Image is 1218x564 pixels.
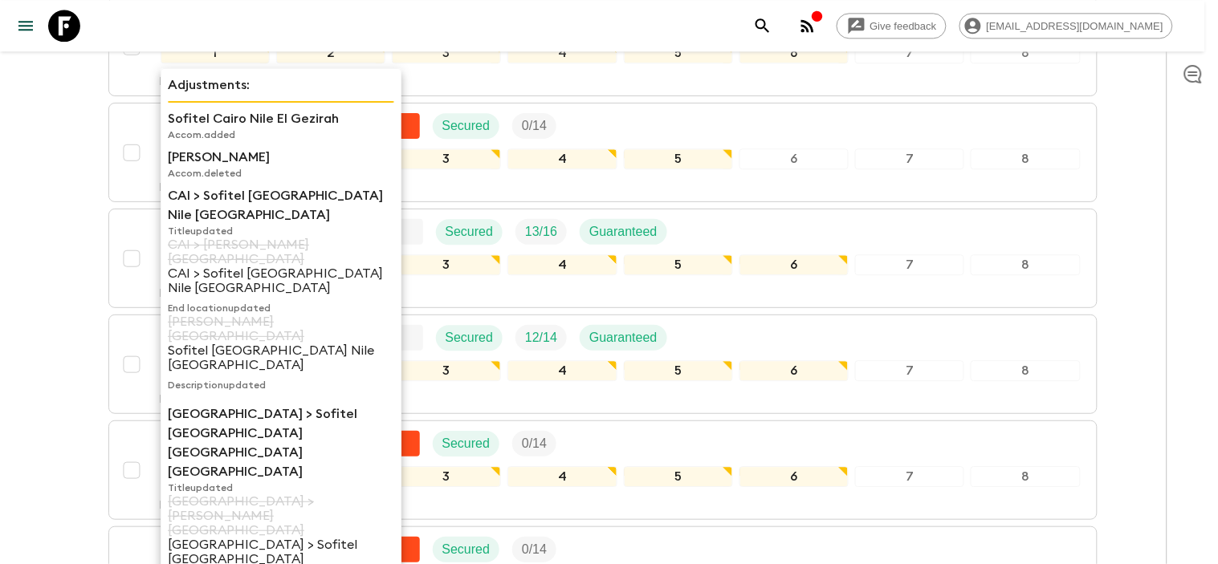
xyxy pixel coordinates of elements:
div: Trip Fill [512,431,556,456]
div: 8 [971,43,1080,63]
p: [GEOGRAPHIC_DATA] > [PERSON_NAME][GEOGRAPHIC_DATA] [168,494,394,538]
p: Secured [442,434,491,453]
p: [GEOGRAPHIC_DATA] > Sofitel [GEOGRAPHIC_DATA] [GEOGRAPHIC_DATA] [GEOGRAPHIC_DATA] [168,404,394,481]
p: 0 / 14 [522,540,547,559]
p: [PERSON_NAME] [168,148,394,167]
p: Secured [442,540,491,559]
div: 7 [855,254,964,275]
p: Title updated [168,481,394,494]
div: 7 [855,466,964,487]
div: 6 [739,43,849,63]
div: Trip Fill [515,219,567,245]
div: 6 [739,360,849,381]
p: Secured [442,116,491,136]
p: End location updated [168,302,394,314]
div: 6 [739,148,849,169]
p: Guaranteed [589,222,658,241]
div: 6 [739,466,849,487]
div: 5 [624,43,733,63]
div: 1 [161,43,270,63]
div: 3 [392,466,501,487]
div: 5 [624,148,733,169]
div: 3 [392,254,501,275]
div: 4 [507,148,617,169]
p: 13 / 16 [525,222,557,241]
div: 3 [392,148,501,169]
p: Sofitel Cairo Nile El Gezirah [168,109,394,128]
div: 5 [624,254,733,275]
div: 8 [971,466,1080,487]
span: [EMAIL_ADDRESS][DOMAIN_NAME] [978,20,1172,32]
div: Trip Fill [515,325,567,351]
p: Secured [446,222,494,241]
span: Give feedback [862,20,946,32]
p: 0 / 14 [522,434,547,453]
p: 12 / 14 [525,328,557,347]
button: search adventures [747,10,779,42]
div: 3 [392,360,501,381]
div: 4 [507,466,617,487]
p: Adjustments: [168,75,394,95]
p: 0 / 14 [522,116,547,136]
p: Accom. deleted [168,167,394,180]
div: 8 [971,360,1080,381]
div: 8 [971,148,1080,169]
div: 4 [507,43,617,63]
div: 3 [392,43,501,63]
div: Trip Fill [512,113,556,139]
p: Title updated [168,225,394,237]
p: Accom. added [168,128,394,141]
div: Trip Fill [512,537,556,562]
div: 8 [971,254,1080,275]
div: 2 [276,43,385,63]
div: 6 [739,254,849,275]
p: Guaranteed [589,328,658,347]
p: Secured [446,328,494,347]
div: 7 [855,360,964,381]
p: CAI > Sofitel [GEOGRAPHIC_DATA] Nile [GEOGRAPHIC_DATA] [168,266,394,295]
div: 4 [507,360,617,381]
p: Description updated [168,379,394,392]
div: 4 [507,254,617,275]
div: 5 [624,360,733,381]
p: [PERSON_NAME][GEOGRAPHIC_DATA] [168,314,394,343]
div: 5 [624,466,733,487]
div: 7 [855,43,964,63]
p: CAI > [PERSON_NAME][GEOGRAPHIC_DATA] [168,237,394,266]
button: menu [10,10,42,42]
p: Sofitel [GEOGRAPHIC_DATA] Nile [GEOGRAPHIC_DATA] [168,343,394,372]
div: 7 [855,148,964,169]
p: CAI > Sofitel [GEOGRAPHIC_DATA] Nile [GEOGRAPHIC_DATA] [168,186,394,225]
